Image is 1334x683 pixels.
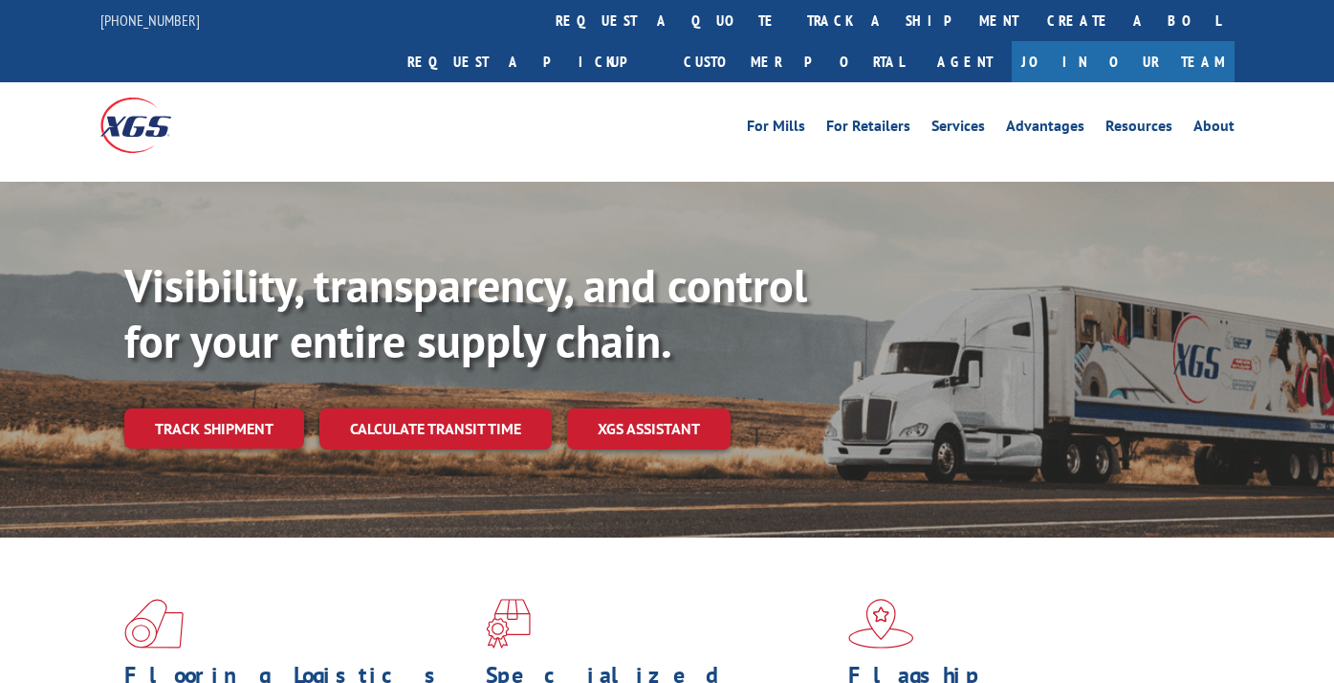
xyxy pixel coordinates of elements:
[918,41,1012,82] a: Agent
[1105,119,1172,140] a: Resources
[567,408,731,450] a: XGS ASSISTANT
[669,41,918,82] a: Customer Portal
[848,599,914,649] img: xgs-icon-flagship-distribution-model-red
[486,599,531,649] img: xgs-icon-focused-on-flooring-red
[826,119,910,140] a: For Retailers
[124,599,184,649] img: xgs-icon-total-supply-chain-intelligence-red
[747,119,805,140] a: For Mills
[1012,41,1235,82] a: Join Our Team
[319,408,552,450] a: Calculate transit time
[931,119,985,140] a: Services
[1193,119,1235,140] a: About
[124,255,807,370] b: Visibility, transparency, and control for your entire supply chain.
[393,41,669,82] a: Request a pickup
[100,11,200,30] a: [PHONE_NUMBER]
[1006,119,1084,140] a: Advantages
[124,408,304,449] a: Track shipment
